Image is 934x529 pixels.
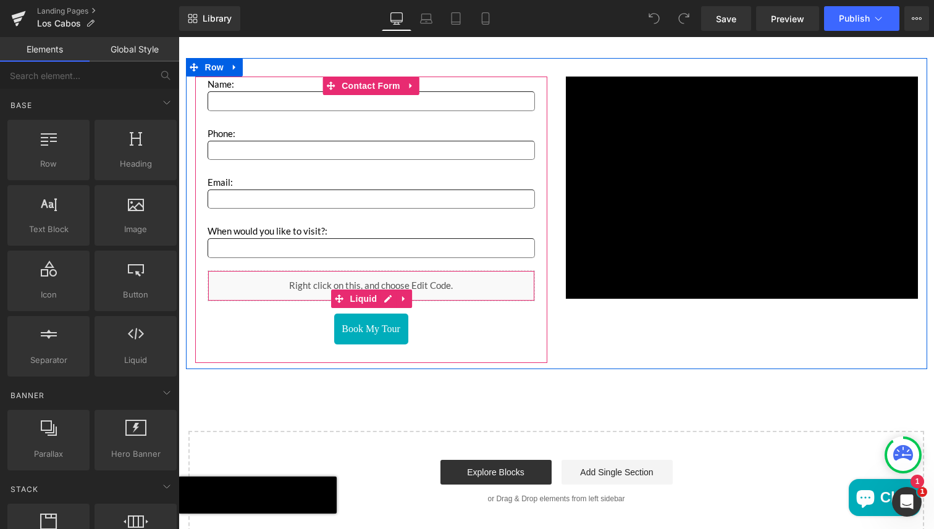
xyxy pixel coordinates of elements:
a: Explore Blocks [262,423,373,448]
span: Button [98,288,173,301]
a: Preview [756,6,819,31]
a: Desktop [382,6,411,31]
span: Banner [9,389,46,401]
a: Global Style [90,37,179,62]
a: Expand / Collapse [217,252,233,271]
span: Publish [839,14,870,23]
span: Contact Form [160,40,225,58]
a: Tablet [441,6,471,31]
a: New Library [179,6,240,31]
span: 1 [917,487,927,497]
p: Name: [29,40,356,54]
span: Base [9,99,33,111]
span: Hero Banner [98,448,173,460]
span: Preview [771,12,804,25]
a: Add Single Section [383,423,494,448]
button: Undo [642,6,667,31]
inbox-online-store-chat: Shopify online store chat [667,442,746,482]
button: Redo [671,6,696,31]
span: Row [11,157,86,170]
a: Expand / Collapse [225,40,241,58]
a: Expand / Collapse [48,21,64,40]
button: Book My Tour [156,277,230,307]
span: Text Block [11,223,86,236]
p: or Drag & Drop elements from left sidebar [30,457,726,466]
button: Publish [824,6,899,31]
span: Liquid [169,252,202,271]
span: Los Cabos [37,19,81,28]
button: More [904,6,929,31]
span: Library [203,13,232,24]
p: Email: [29,123,356,152]
span: Icon [11,288,86,301]
span: Stack [9,483,40,495]
span: Row [23,21,48,40]
a: Landing Pages [37,6,179,16]
p: When would you like to visit?: [29,172,356,201]
span: Liquid [98,354,173,367]
span: Image [98,223,173,236]
span: Parallax [11,448,86,460]
span: Save [716,12,736,25]
span: Heading [98,157,173,170]
span: Separator [11,354,86,367]
a: Laptop [411,6,441,31]
a: Mobile [471,6,500,31]
p: Phone: [29,74,356,104]
iframe: Intercom live chat [892,487,922,517]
